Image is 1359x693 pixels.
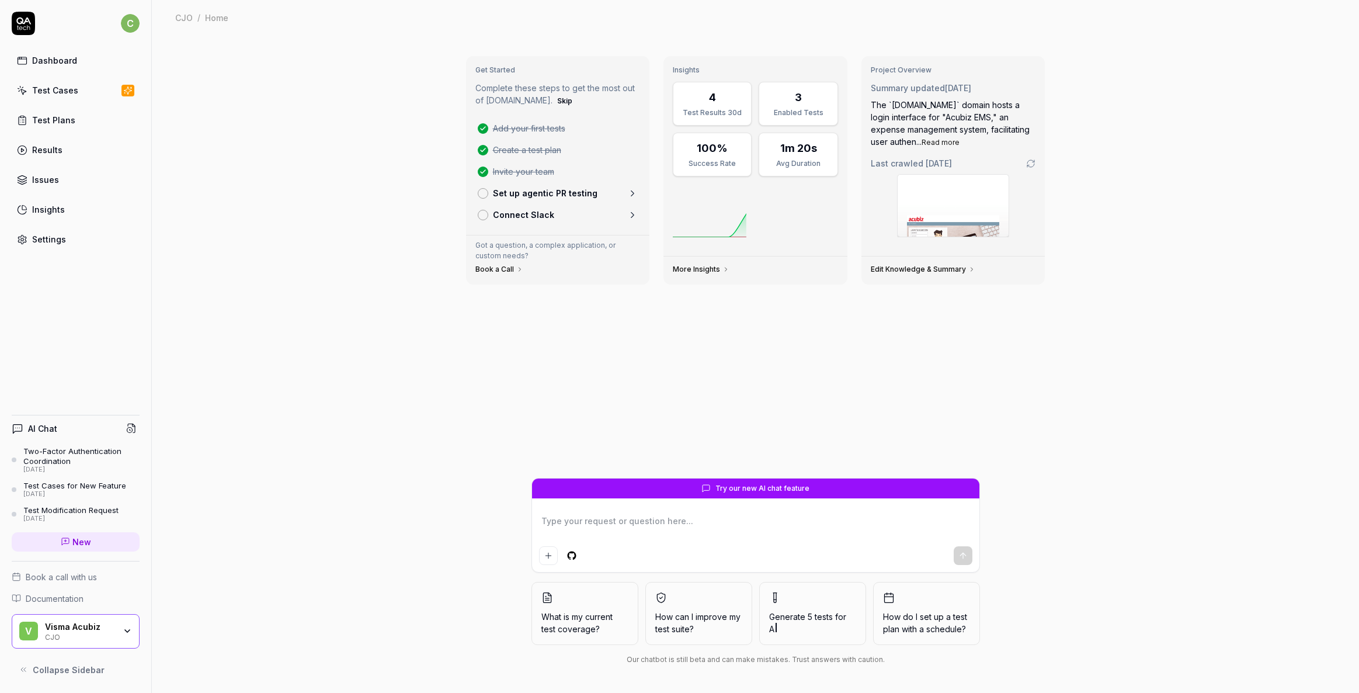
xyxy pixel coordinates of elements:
div: Our chatbot is still beta and can make mistakes. Trust answers with caution. [531,654,980,665]
div: / [197,12,200,23]
span: c [121,14,140,33]
span: Book a call with us [26,571,97,583]
span: Collapse Sidebar [33,664,105,676]
span: The `[DOMAIN_NAME]` domain hosts a login interface for "Acubiz EMS," an expense management system... [871,100,1030,147]
p: Complete these steps to get the most out of [DOMAIN_NAME]. [475,82,641,108]
div: CJO [175,12,193,23]
span: Summary updated [871,83,945,93]
div: [DATE] [23,490,126,498]
span: What is my current test coverage? [541,611,628,635]
a: More Insights [673,265,729,274]
a: Documentation [12,592,140,605]
a: Insights [12,198,140,221]
img: Screenshot [898,175,1009,237]
div: Test Plans [32,114,75,126]
button: Read more [922,137,960,148]
button: Add attachment [539,546,558,565]
div: 3 [795,89,802,105]
h3: Insights [673,65,838,75]
div: Test Results 30d [680,108,744,118]
button: VVisma AcubizCJO [12,614,140,649]
a: Test Cases [12,79,140,102]
p: Connect Slack [493,209,554,221]
a: Set up agentic PR testing [473,182,643,204]
a: New [12,532,140,552]
a: Test Plans [12,109,140,131]
span: V [19,622,38,640]
h3: Project Overview [871,65,1036,75]
button: c [121,12,140,35]
time: [DATE] [945,83,971,93]
h3: Get Started [475,65,641,75]
div: Insights [32,203,65,216]
p: Got a question, a complex application, or custom needs? [475,240,641,261]
span: New [72,536,91,548]
div: [DATE] [23,515,119,523]
span: Generate 5 tests for [769,611,856,635]
span: How can I improve my test suite? [655,611,742,635]
button: Generate 5 tests forA [759,582,866,645]
a: Test Modification Request[DATE] [12,505,140,523]
a: Results [12,138,140,161]
a: Two-Factor Authentication Coordination[DATE] [12,446,140,473]
button: How can I improve my test suite? [645,582,752,645]
button: Skip [555,94,575,108]
div: Two-Factor Authentication Coordination [23,446,140,466]
div: Issues [32,174,59,186]
div: Dashboard [32,54,77,67]
a: Edit Knowledge & Summary [871,265,975,274]
div: Settings [32,233,66,245]
span: How do I set up a test plan with a schedule? [883,611,970,635]
a: Go to crawling settings [1026,159,1035,168]
div: 1m 20s [780,140,817,156]
button: Collapse Sidebar [12,658,140,681]
span: A [769,624,774,634]
a: Dashboard [12,49,140,72]
a: Book a call with us [12,571,140,583]
div: [DATE] [23,466,140,474]
span: Try our new AI chat feature [715,483,809,494]
div: Success Rate [680,158,744,169]
div: Avg Duration [766,158,830,169]
button: What is my current test coverage? [531,582,638,645]
div: Test Cases [32,84,78,96]
a: Issues [12,168,140,191]
div: CJO [45,632,115,641]
div: Results [32,144,62,156]
div: Home [205,12,228,23]
time: [DATE] [926,158,952,168]
a: Settings [12,228,140,251]
a: Book a Call [475,265,523,274]
div: 100% [697,140,728,156]
div: Visma Acubiz [45,622,115,632]
button: How do I set up a test plan with a schedule? [873,582,980,645]
div: Test Cases for New Feature [23,481,126,490]
span: Last crawled [871,157,952,169]
h4: AI Chat [28,422,57,435]
a: Test Cases for New Feature[DATE] [12,481,140,498]
a: Connect Slack [473,204,643,226]
span: Documentation [26,592,84,605]
div: Test Modification Request [23,505,119,515]
p: Set up agentic PR testing [493,187,597,199]
div: 4 [709,89,716,105]
div: Enabled Tests [766,108,830,118]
